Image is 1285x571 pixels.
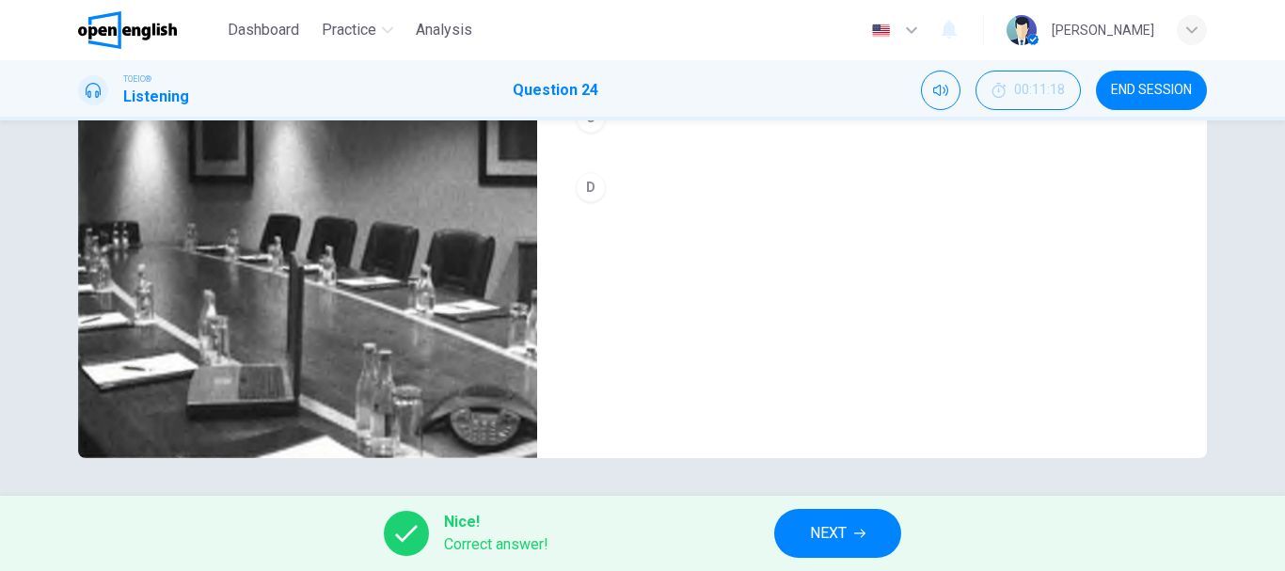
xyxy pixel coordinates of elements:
[123,72,151,86] span: TOEIC®
[78,11,177,49] img: OpenEnglish logo
[1111,83,1192,98] span: END SESSION
[228,19,299,41] span: Dashboard
[810,520,847,547] span: NEXT
[444,511,548,533] span: Nice!
[1052,19,1154,41] div: [PERSON_NAME]
[513,79,598,102] h1: Question 24
[1007,15,1037,45] img: Profile picture
[774,509,901,558] button: NEXT
[1096,71,1207,110] button: END SESSION
[78,11,220,49] a: OpenEnglish logo
[123,86,189,108] h1: Listening
[869,24,893,38] img: en
[444,533,548,556] span: Correct answer!
[1014,83,1065,98] span: 00:11:18
[976,71,1081,110] button: 00:11:18
[416,19,472,41] span: Analysis
[921,71,960,110] div: Mute
[322,19,376,41] span: Practice
[976,71,1081,110] div: Hide
[408,13,480,47] button: Analysis
[314,13,401,47] button: Practice
[220,13,307,47] button: Dashboard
